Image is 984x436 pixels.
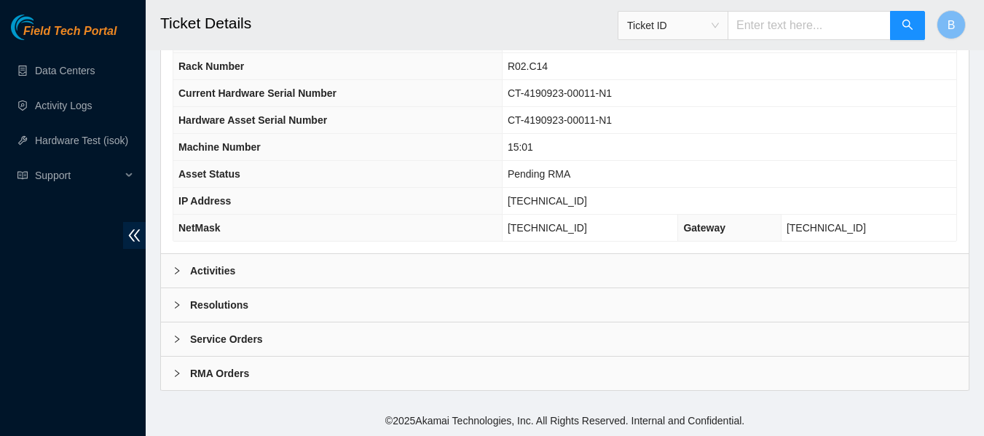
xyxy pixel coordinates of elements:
[508,87,612,99] span: CT-4190923-00011-N1
[23,25,117,39] span: Field Tech Portal
[161,288,969,322] div: Resolutions
[508,222,587,234] span: [TECHNICAL_ID]
[508,114,612,126] span: CT-4190923-00011-N1
[35,100,93,111] a: Activity Logs
[178,168,240,180] span: Asset Status
[178,114,327,126] span: Hardware Asset Serial Number
[11,15,74,40] img: Akamai Technologies
[178,60,244,72] span: Rack Number
[508,141,533,153] span: 15:01
[190,365,249,381] b: RMA Orders
[948,16,956,34] span: B
[123,222,146,249] span: double-left
[890,11,925,40] button: search
[728,11,891,40] input: Enter text here...
[178,141,261,153] span: Machine Number
[190,331,263,347] b: Service Orders
[173,266,181,275] span: right
[161,322,969,356] div: Service Orders
[178,87,336,99] span: Current Hardware Serial Number
[173,301,181,309] span: right
[937,10,966,39] button: B
[161,357,969,390] div: RMA Orders
[146,405,984,436] footer: © 2025 Akamai Technologies, Inc. All Rights Reserved. Internal and Confidential.
[787,222,866,234] span: [TECHNICAL_ID]
[508,168,570,180] span: Pending RMA
[35,65,95,76] a: Data Centers
[627,15,719,36] span: Ticket ID
[683,222,725,234] span: Gateway
[178,195,231,207] span: IP Address
[902,19,913,33] span: search
[178,222,221,234] span: NetMask
[35,135,128,146] a: Hardware Test (isok)
[173,369,181,378] span: right
[161,254,969,288] div: Activities
[35,161,121,190] span: Support
[508,60,548,72] span: R02.C14
[190,263,235,279] b: Activities
[190,297,248,313] b: Resolutions
[11,26,117,45] a: Akamai TechnologiesField Tech Portal
[508,195,587,207] span: [TECHNICAL_ID]
[17,170,28,181] span: read
[173,335,181,344] span: right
